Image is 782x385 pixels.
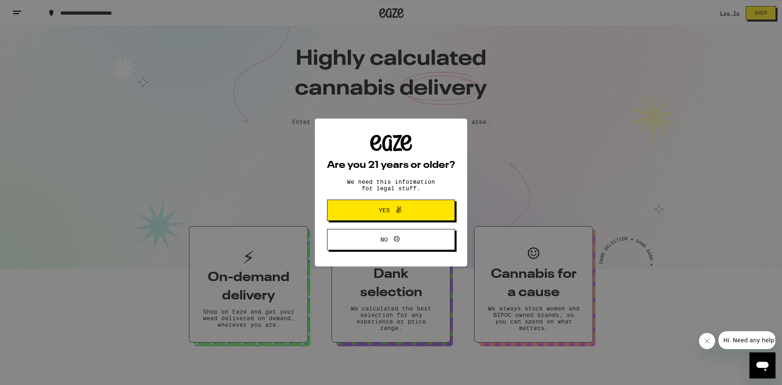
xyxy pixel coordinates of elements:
[327,229,455,250] button: No
[327,200,455,221] button: Yes
[699,333,715,349] iframe: Close message
[5,6,59,12] span: Hi. Need any help?
[379,207,390,213] span: Yes
[749,352,775,378] iframe: Button to launch messaging window
[718,331,775,349] iframe: Message from company
[380,237,388,242] span: No
[327,161,455,170] h2: Are you 21 years or older?
[340,178,442,191] p: We need this information for legal stuff.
